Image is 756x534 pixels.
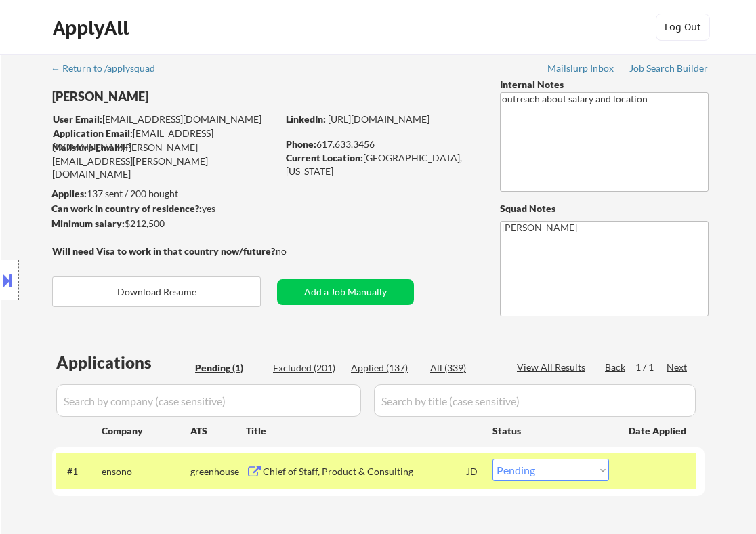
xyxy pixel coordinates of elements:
[286,138,478,151] div: 617.633.3456
[629,424,688,438] div: Date Applied
[629,64,709,73] div: Job Search Builder
[51,64,168,73] div: ← Return to /applysquad
[351,361,419,375] div: Applied (137)
[286,151,478,178] div: [GEOGRAPHIC_DATA], [US_STATE]
[605,361,627,374] div: Back
[629,63,709,77] a: Job Search Builder
[492,418,609,443] div: Status
[276,245,314,258] div: no
[374,384,696,417] input: Search by title (case sensitive)
[53,16,133,39] div: ApplyAll
[286,138,316,150] strong: Phone:
[547,63,615,77] a: Mailslurp Inbox
[466,459,480,483] div: JD
[547,64,615,73] div: Mailslurp Inbox
[328,113,429,125] a: [URL][DOMAIN_NAME]
[667,361,688,374] div: Next
[635,361,667,374] div: 1 / 1
[656,14,710,41] button: Log Out
[246,424,480,438] div: Title
[500,202,709,215] div: Squad Notes
[286,113,326,125] strong: LinkedIn:
[500,78,709,91] div: Internal Notes
[286,152,363,163] strong: Current Location:
[273,361,341,375] div: Excluded (201)
[277,279,414,305] button: Add a Job Manually
[263,465,467,478] div: Chief of Staff, Product & Consulting
[430,361,498,375] div: All (339)
[51,63,168,77] a: ← Return to /applysquad
[517,361,589,374] div: View All Results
